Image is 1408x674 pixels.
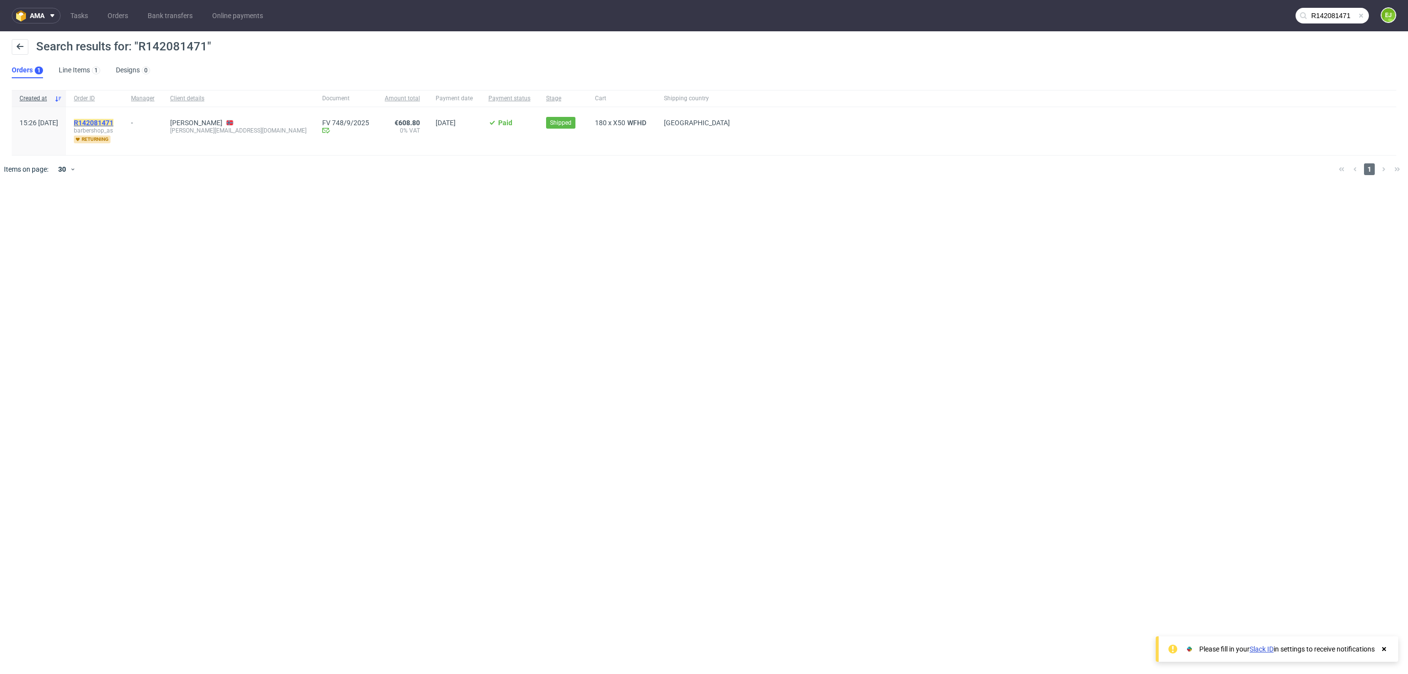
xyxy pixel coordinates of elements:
[94,67,98,74] div: 1
[74,135,110,143] span: returning
[1364,163,1375,175] span: 1
[498,119,512,127] span: Paid
[20,94,50,103] span: Created at
[595,94,648,103] span: Cart
[546,94,579,103] span: Stage
[144,67,148,74] div: 0
[59,63,100,78] a: Line Items1
[36,40,211,53] span: Search results for: "R142081471"
[12,63,43,78] a: Orders1
[12,8,61,23] button: ama
[65,8,94,23] a: Tasks
[625,119,648,127] a: WFHD
[550,118,572,127] span: Shipped
[170,127,307,135] div: [PERSON_NAME][EMAIL_ADDRESS][DOMAIN_NAME]
[595,119,607,127] span: 180
[74,119,115,127] a: R142081471
[1250,645,1274,653] a: Slack ID
[170,94,307,103] span: Client details
[131,115,154,127] div: -
[16,10,30,22] img: logo
[613,119,625,127] span: X50
[52,162,70,176] div: 30
[142,8,198,23] a: Bank transfers
[131,94,154,103] span: Manager
[74,119,113,127] mark: R142081471
[322,94,369,103] span: Document
[322,119,369,127] a: FV 748/9/2025
[37,67,41,74] div: 1
[385,94,420,103] span: Amount total
[30,12,44,19] span: ama
[664,94,730,103] span: Shipping country
[206,8,269,23] a: Online payments
[170,119,222,127] a: [PERSON_NAME]
[4,164,48,174] span: Items on page:
[488,94,530,103] span: Payment status
[1185,644,1194,654] img: Slack
[1199,644,1375,654] div: Please fill in your in settings to receive notifications
[436,119,456,127] span: [DATE]
[74,127,115,135] span: barbershop_as
[116,63,150,78] a: Designs0
[595,119,648,127] div: x
[20,119,58,127] span: 15:26 [DATE]
[74,94,115,103] span: Order ID
[385,127,420,135] span: 0% VAT
[102,8,134,23] a: Orders
[1382,8,1395,22] figcaption: EJ
[664,119,730,127] span: [GEOGRAPHIC_DATA]
[395,119,420,127] span: €608.80
[436,94,473,103] span: Payment date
